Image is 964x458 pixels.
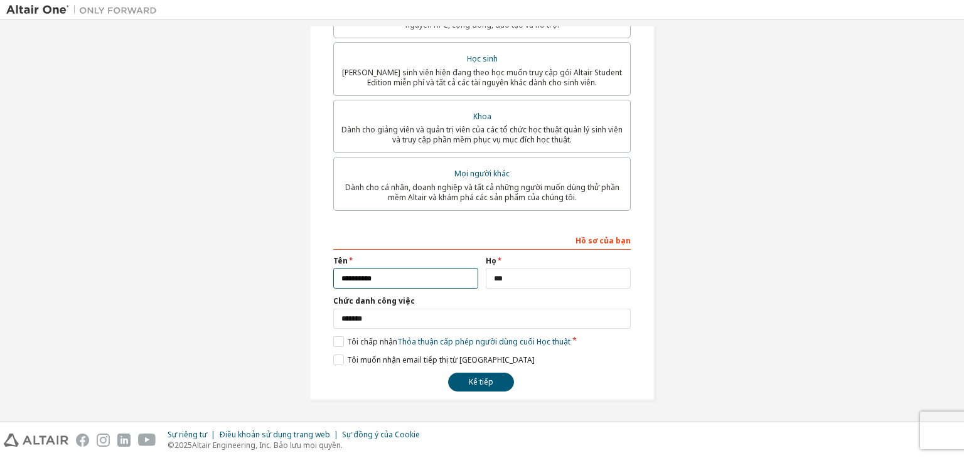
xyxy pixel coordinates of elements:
[469,376,493,387] font: Kế tiếp
[448,373,514,391] button: Kế tiếp
[341,124,623,145] font: Dành cho giảng viên và quản trị viên của các tổ chức học thuật quản lý sinh viên và truy cập phần...
[345,182,619,203] font: Dành cho cá nhân, doanh nghiệp và tất cả những người muốn dùng thử phần mềm Altair và khám phá cá...
[333,296,415,306] font: Chức danh công việc
[576,235,631,246] font: Hồ sơ của bạn
[537,336,570,347] font: Học thuật
[473,111,491,122] font: Khoa
[342,67,622,88] font: [PERSON_NAME] sinh viên hiện đang theo học muốn truy cập gói Altair Student Edition miễn phí và t...
[467,53,498,64] font: Học sinh
[342,429,420,440] font: Sự đồng ý của Cookie
[347,336,397,347] font: Tôi chấp nhận
[347,354,535,365] font: Tôi muốn nhận email tiếp thị từ [GEOGRAPHIC_DATA]
[138,434,156,447] img: youtube.svg
[168,429,207,440] font: Sự riêng tư
[6,4,163,16] img: Altair One
[174,440,192,450] font: 2025
[333,255,348,266] font: Tên
[76,434,89,447] img: facebook.svg
[454,168,510,179] font: Mọi người khác
[97,434,110,447] img: instagram.svg
[168,440,174,450] font: ©
[219,429,330,440] font: Điều khoản sử dụng trang web
[117,434,131,447] img: linkedin.svg
[486,255,496,266] font: Họ
[4,434,68,447] img: altair_logo.svg
[397,336,535,347] font: Thỏa thuận cấp phép người dùng cuối
[192,440,343,450] font: Altair Engineering, Inc. Bảo lưu mọi quyền.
